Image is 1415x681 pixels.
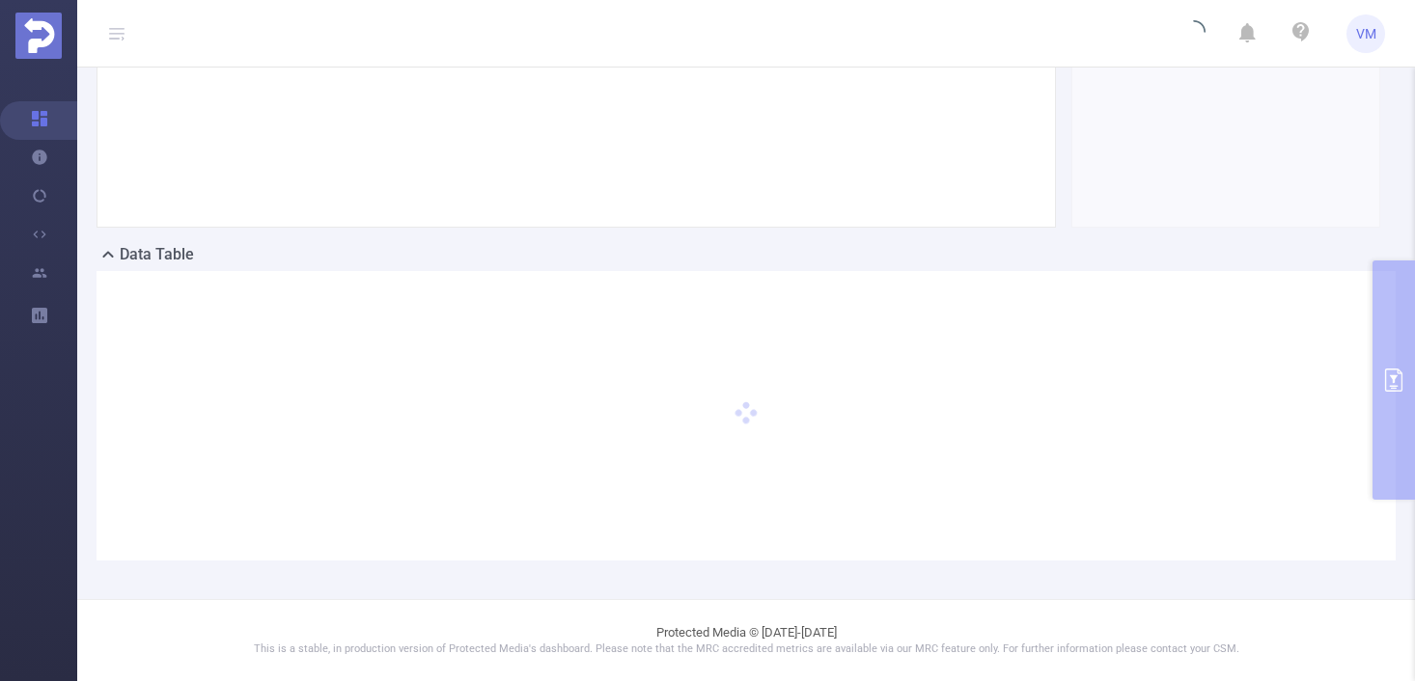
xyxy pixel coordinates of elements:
[120,243,194,266] h2: Data Table
[125,641,1367,658] p: This is a stable, in production version of Protected Media's dashboard. Please note that the MRC ...
[15,13,62,59] img: Protected Media
[77,599,1415,681] footer: Protected Media © [DATE]-[DATE]
[1182,20,1206,47] i: icon: loading
[1356,14,1376,53] span: VM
